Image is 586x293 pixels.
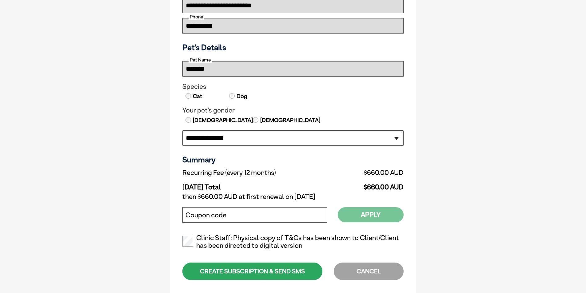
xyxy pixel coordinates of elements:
legend: Species [182,83,404,91]
h3: Pet's Details [180,43,406,52]
td: $660.00 AUD [336,167,404,178]
td: $660.00 AUD [336,178,404,191]
h3: Summary [182,155,404,164]
label: Coupon code [185,211,226,219]
label: Phone [189,14,204,20]
button: Apply [338,207,404,222]
td: then $660.00 AUD at first renewal on [DATE] [182,191,404,202]
td: Recurring Fee (every 12 months) [182,167,336,178]
div: CREATE SUBSCRIPTION & SEND SMS [182,263,322,280]
label: Clinic Staff: Physical copy of T&Cs has been shown to Client/Client has been directed to digital ... [182,234,404,250]
input: Clinic Staff: Physical copy of T&Cs has been shown to Client/Client has been directed to digital ... [182,236,193,247]
div: CANCEL [334,263,404,280]
legend: Your pet's gender [182,106,404,114]
td: [DATE] Total [182,178,336,191]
